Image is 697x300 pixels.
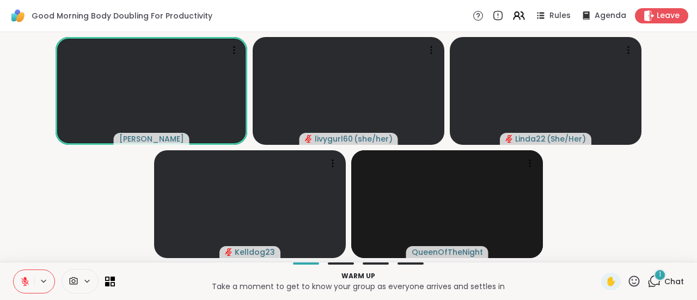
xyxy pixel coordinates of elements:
[664,276,684,287] span: Chat
[515,133,546,144] span: Linda22
[121,281,595,292] p: Take a moment to get to know your group as everyone arrives and settles in
[595,10,626,21] span: Agenda
[235,247,275,258] span: Kelldog23
[305,135,313,143] span: audio-muted
[315,133,353,144] span: livygurl60
[225,248,233,256] span: audio-muted
[657,10,680,21] span: Leave
[399,150,495,258] img: QueenOfTheNight
[9,7,27,25] img: ShareWell Logomark
[505,135,513,143] span: audio-muted
[412,247,483,258] span: QueenOfTheNight
[354,133,393,144] span: ( she/her )
[606,275,616,288] span: ✋
[121,271,595,281] p: Warm up
[549,10,571,21] span: Rules
[547,133,586,144] span: ( She/Her )
[659,270,661,279] span: 1
[119,133,184,144] span: [PERSON_NAME]
[32,10,212,21] span: Good Morning Body Doubling For Productivity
